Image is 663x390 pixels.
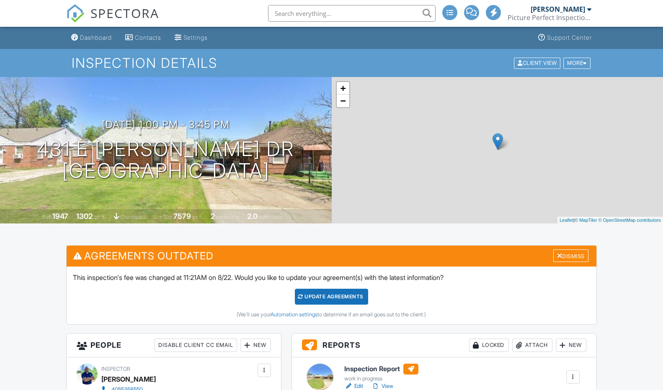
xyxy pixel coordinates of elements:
[73,311,590,318] div: (We'll use your to determine if an email goes out to the client.)
[553,249,588,262] div: Dismiss
[240,339,271,352] div: New
[37,138,294,182] h1: 431 E [PERSON_NAME] Dr [GEOGRAPHIC_DATA]
[155,339,237,352] div: Disable Client CC Email
[560,218,573,223] a: Leaflet
[121,214,147,220] span: crawlspace
[135,34,161,41] div: Contacts
[216,214,239,220] span: bedrooms
[344,375,418,382] div: work in progress
[344,364,418,375] h6: Inspection Report
[599,218,661,223] a: © OpenStreetMap contributors
[292,334,596,357] h3: Reports
[268,5,436,22] input: Search everything...
[575,218,597,223] a: © MapTiler
[68,30,115,46] a: Dashboard
[67,246,596,266] h3: Agreements Outdated
[102,119,230,130] h3: [DATE] 1:00 pm - 3:45 pm
[80,34,112,41] div: Dashboard
[173,212,191,221] div: 7579
[67,267,596,324] div: This inspection's fee was changed at 11:21AM on 8/22. Would you like to update your agreement(s) ...
[211,212,215,221] div: 2
[42,214,51,220] span: Built
[531,5,585,13] div: [PERSON_NAME]
[556,339,586,352] div: New
[547,34,592,41] div: Support Center
[94,214,106,220] span: sq. ft.
[155,214,172,220] span: Lot Size
[122,30,165,46] a: Contacts
[557,217,663,224] div: |
[101,366,130,372] span: Inspector
[192,214,203,220] span: sq.ft.
[101,373,156,385] div: [PERSON_NAME]
[514,57,560,69] div: Client View
[67,334,281,357] h3: People
[513,59,562,66] a: Client View
[563,57,591,69] div: More
[90,4,159,22] span: SPECTORA
[337,95,349,107] a: Zoom out
[271,311,317,318] a: Automation settings
[259,214,283,220] span: bathrooms
[66,4,85,23] img: The Best Home Inspection Software - Spectora
[344,364,418,382] a: Inspection Report work in progress
[469,339,509,352] div: Locked
[171,30,211,46] a: Settings
[508,13,591,22] div: Picture Perfect Inspections, LLC
[535,30,595,46] a: Support Center
[72,56,591,70] h1: Inspection Details
[337,82,349,95] a: Zoom in
[76,212,93,221] div: 1302
[66,11,159,29] a: SPECTORA
[295,289,368,305] div: Update Agreements
[52,212,68,221] div: 1947
[247,212,258,221] div: 2.0
[512,339,552,352] div: Attach
[183,34,208,41] div: Settings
